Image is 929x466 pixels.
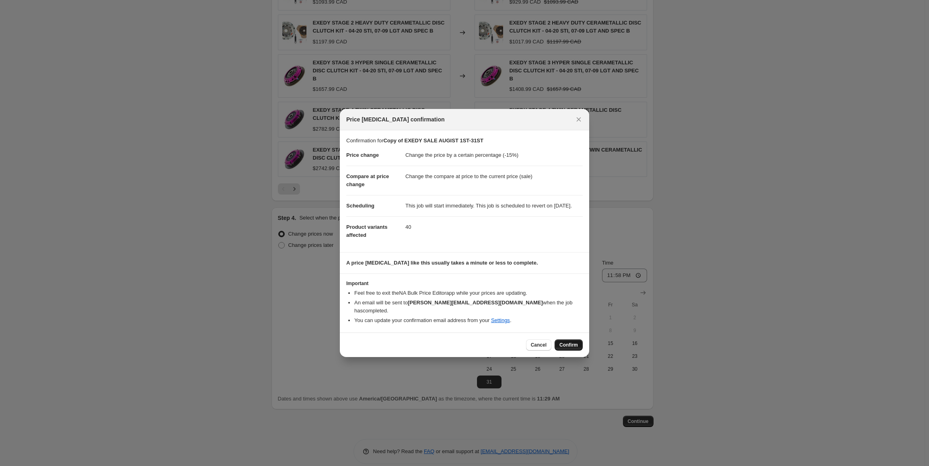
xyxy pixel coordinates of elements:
span: Compare at price change [346,173,389,187]
h3: Important [346,280,583,287]
a: Settings [491,317,510,323]
span: Price [MEDICAL_DATA] confirmation [346,115,445,123]
li: You can update your confirmation email address from your . [354,316,583,324]
b: Copy of EXEDY SALE AUGIST 1ST-31ST [383,138,483,144]
span: Price change [346,152,379,158]
span: Cancel [531,342,547,348]
span: Scheduling [346,203,374,209]
button: Close [573,114,584,125]
li: Feel free to exit the NA Bulk Price Editor app while your prices are updating. [354,289,583,297]
dd: This job will start immediately. This job is scheduled to revert on [DATE]. [405,195,583,216]
dd: 40 [405,216,583,238]
button: Confirm [555,339,583,351]
li: An email will be sent to when the job has completed . [354,299,583,315]
b: A price [MEDICAL_DATA] like this usually takes a minute or less to complete. [346,260,538,266]
b: [PERSON_NAME][EMAIL_ADDRESS][DOMAIN_NAME] [408,300,543,306]
span: Confirm [559,342,578,348]
span: Product variants affected [346,224,388,238]
dd: Change the compare at price to the current price (sale) [405,166,583,187]
p: Confirmation for [346,137,583,145]
dd: Change the price by a certain percentage (-15%) [405,145,583,166]
button: Cancel [526,339,551,351]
